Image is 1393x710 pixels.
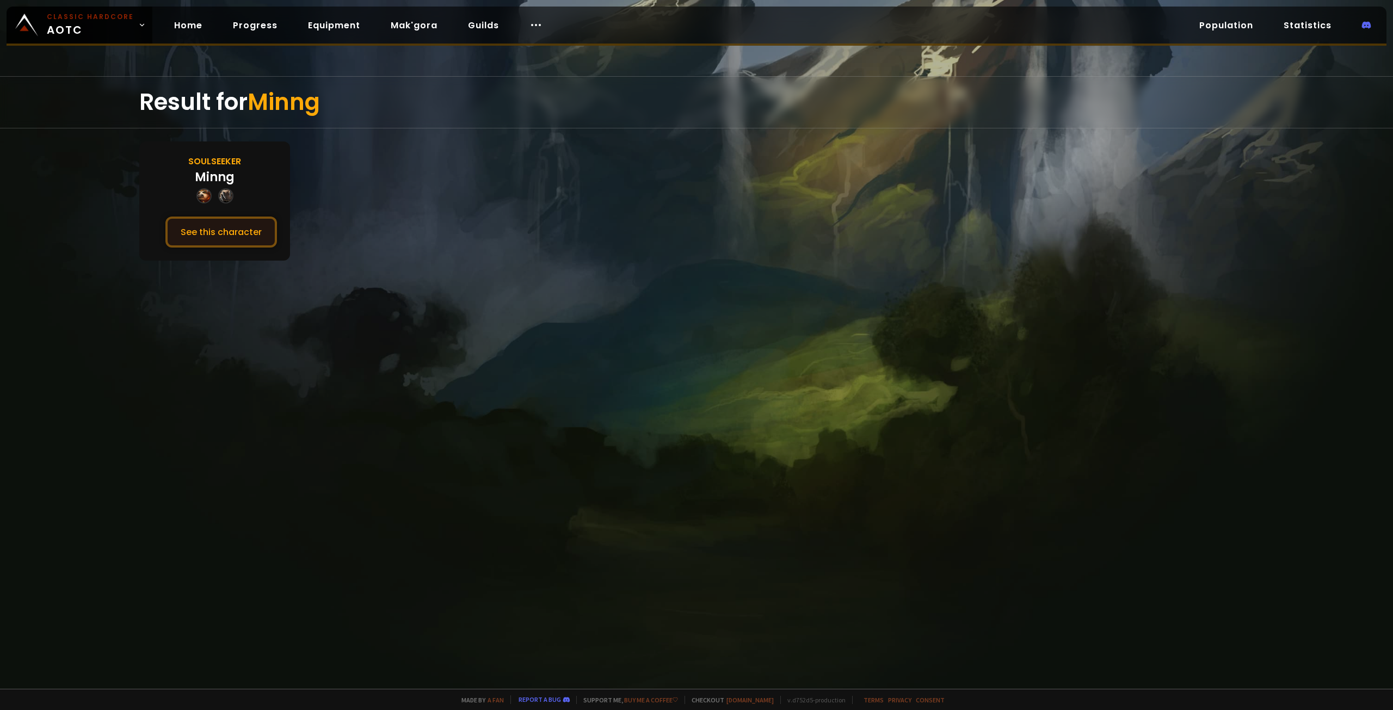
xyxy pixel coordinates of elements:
[139,77,1254,128] div: Result for
[7,7,152,44] a: Classic HardcoreAOTC
[726,696,774,704] a: [DOMAIN_NAME]
[1191,14,1262,36] a: Population
[165,14,211,36] a: Home
[165,217,277,248] button: See this character
[195,168,235,186] div: Minng
[299,14,369,36] a: Equipment
[780,696,846,704] span: v. d752d5 - production
[624,696,678,704] a: Buy me a coffee
[519,695,561,703] a: Report a bug
[188,155,241,168] div: Soulseeker
[47,12,134,22] small: Classic Hardcore
[455,696,504,704] span: Made by
[382,14,446,36] a: Mak'gora
[1275,14,1340,36] a: Statistics
[576,696,678,704] span: Support me,
[888,696,911,704] a: Privacy
[224,14,286,36] a: Progress
[488,696,504,704] a: a fan
[864,696,884,704] a: Terms
[685,696,774,704] span: Checkout
[459,14,508,36] a: Guilds
[248,86,320,118] span: Minng
[916,696,945,704] a: Consent
[47,12,134,38] span: AOTC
